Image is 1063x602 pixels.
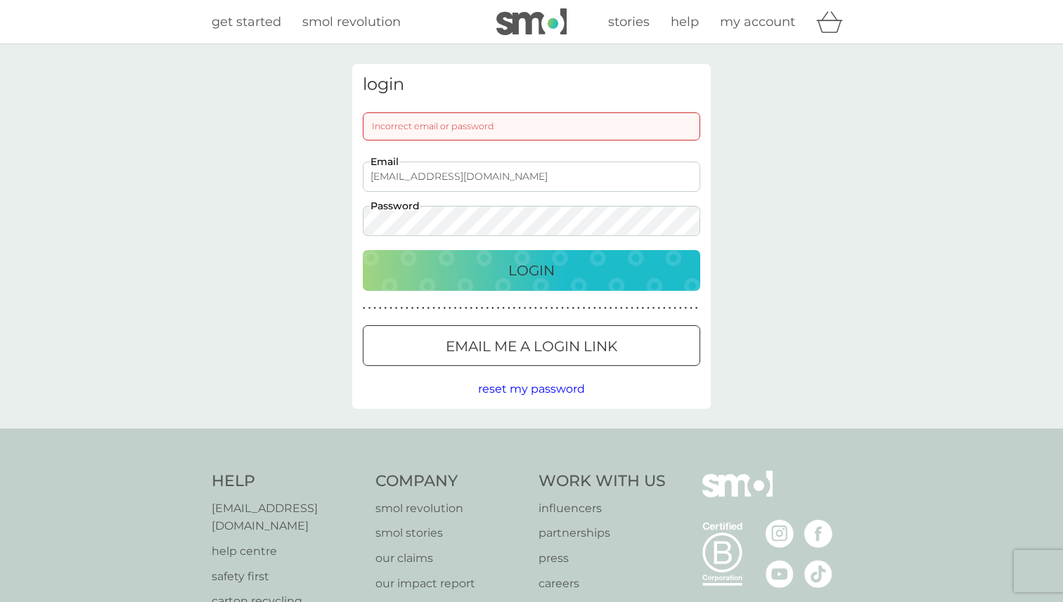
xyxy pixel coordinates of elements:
p: ● [642,305,645,312]
p: ● [385,305,387,312]
img: smol [496,8,567,35]
p: ● [497,305,500,312]
p: ● [508,305,510,312]
p: ● [389,305,392,312]
p: ● [475,305,478,312]
p: ● [443,305,446,312]
p: ● [577,305,580,312]
img: visit the smol Facebook page [804,520,832,548]
p: ● [604,305,607,312]
p: ● [432,305,435,312]
p: ● [454,305,457,312]
p: ● [674,305,676,312]
p: ● [518,305,521,312]
div: Incorrect email or password [363,112,700,140]
img: smol [702,471,773,518]
h3: login [363,74,700,95]
p: ● [400,305,403,312]
p: Email me a login link [446,335,617,358]
h4: Help [212,471,361,492]
p: ● [685,305,688,312]
a: [EMAIL_ADDRESS][DOMAIN_NAME] [212,499,361,535]
p: ● [614,305,617,312]
p: ● [491,305,494,312]
a: press [539,549,666,568]
p: ● [427,305,430,312]
a: smol revolution [302,12,401,32]
p: ● [631,305,633,312]
p: ● [695,305,698,312]
p: ● [368,305,371,312]
p: ● [657,305,660,312]
p: ● [610,305,612,312]
p: ● [513,305,516,312]
p: ● [438,305,441,312]
p: ● [545,305,548,312]
p: ● [652,305,655,312]
p: ● [416,305,419,312]
p: ● [583,305,586,312]
a: our claims [375,549,525,568]
span: get started [212,14,281,30]
img: visit the smol Youtube page [766,560,794,588]
a: my account [720,12,795,32]
button: Email me a login link [363,325,700,366]
p: ● [486,305,489,312]
p: ● [647,305,650,312]
span: smol revolution [302,14,401,30]
p: ● [406,305,408,312]
p: ● [534,305,537,312]
p: ● [470,305,473,312]
a: help [671,12,699,32]
span: reset my password [478,382,585,395]
p: ● [502,305,505,312]
p: ● [690,305,692,312]
p: Login [508,259,555,282]
a: partnerships [539,524,666,542]
a: smol stories [375,524,525,542]
a: safety first [212,568,361,586]
p: ● [669,305,671,312]
img: visit the smol Tiktok page [804,560,832,588]
p: ● [373,305,376,312]
p: ● [599,305,602,312]
p: ● [567,305,569,312]
a: smol revolution [375,499,525,518]
a: careers [539,575,666,593]
p: ● [679,305,682,312]
div: basket [816,8,851,36]
h4: Work With Us [539,471,666,492]
p: ● [561,305,564,312]
p: ● [449,305,451,312]
p: ● [379,305,382,312]
a: get started [212,12,281,32]
a: influencers [539,499,666,518]
p: ● [459,305,462,312]
p: ● [626,305,629,312]
p: ● [363,305,366,312]
a: our impact report [375,575,525,593]
p: ● [556,305,559,312]
p: ● [588,305,591,312]
span: help [671,14,699,30]
p: ● [411,305,414,312]
h4: Company [375,471,525,492]
button: reset my password [478,380,585,398]
p: ● [395,305,398,312]
p: ● [540,305,543,312]
p: ● [663,305,666,312]
p: ● [572,305,574,312]
p: ● [550,305,553,312]
p: ● [636,305,639,312]
a: stories [608,12,650,32]
button: Login [363,250,700,291]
